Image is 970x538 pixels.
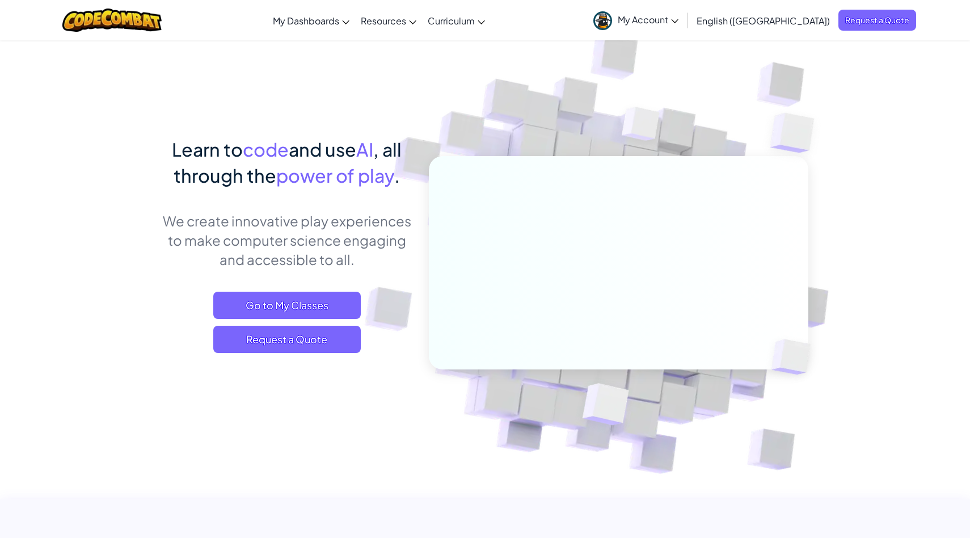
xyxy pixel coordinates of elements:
[555,359,656,453] img: Overlap cubes
[697,15,830,27] span: English ([GEOGRAPHIC_DATA])
[162,211,412,269] p: We create innovative play experiences to make computer science engaging and accessible to all.
[593,11,612,30] img: avatar
[213,292,361,319] a: Go to My Classes
[243,138,289,161] span: code
[428,15,475,27] span: Curriculum
[691,5,836,36] a: English ([GEOGRAPHIC_DATA])
[267,5,355,36] a: My Dashboards
[276,164,394,187] span: power of play
[422,5,491,36] a: Curriculum
[289,138,356,161] span: and use
[361,15,406,27] span: Resources
[838,10,916,31] a: Request a Quote
[273,15,339,27] span: My Dashboards
[394,164,400,187] span: .
[172,138,243,161] span: Learn to
[213,326,361,353] a: Request a Quote
[588,2,684,38] a: My Account
[356,138,373,161] span: AI
[355,5,422,36] a: Resources
[748,85,846,181] img: Overlap cubes
[62,9,162,32] img: CodeCombat logo
[601,85,682,169] img: Overlap cubes
[618,14,678,26] span: My Account
[753,316,838,398] img: Overlap cubes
